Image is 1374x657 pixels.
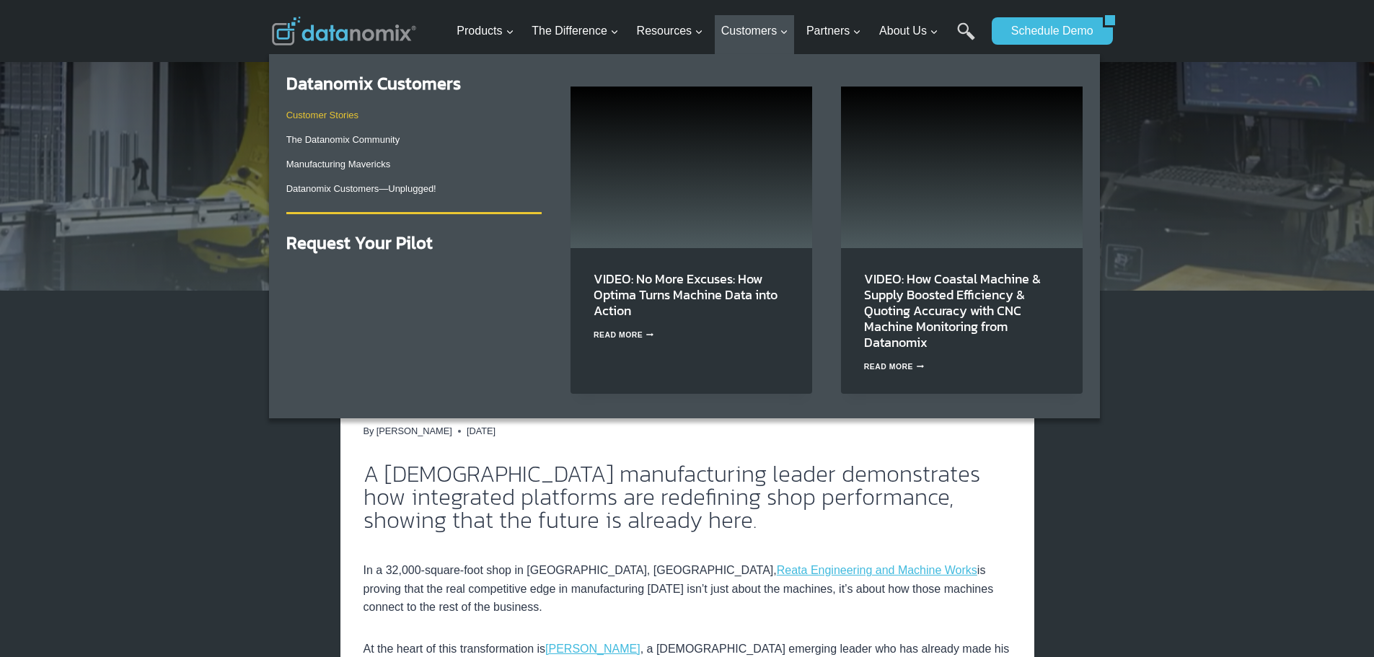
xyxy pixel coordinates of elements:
a: [PERSON_NAME] [376,425,452,436]
span: Partners [806,22,861,40]
span: Products [457,22,514,40]
a: VIDEO: No More Excuses: How Optima Turns Machine Data into Action [594,269,778,320]
a: Search [957,22,975,55]
span: The Difference [532,22,619,40]
img: Discover how Optima Manufacturing uses Datanomix to turn raw machine data into real-time insights... [571,87,812,247]
time: [DATE] [467,424,496,438]
a: The Datanomix Community [286,134,400,145]
p: In a 32,000-square-foot shop in [GEOGRAPHIC_DATA], [GEOGRAPHIC_DATA], is proving that the real co... [364,543,1011,617]
a: Request Your Pilot [286,230,433,255]
span: About Us [879,22,938,40]
span: Customers [721,22,788,40]
strong: Datanomix Customers [286,71,461,96]
a: [PERSON_NAME] [545,643,640,655]
a: Reata Engineering and Machine Works [777,564,977,576]
a: Manufacturing Mavericks [286,159,391,169]
a: Datanomix Customers—Unplugged! [286,183,436,194]
a: Schedule Demo [992,17,1103,45]
h2: A [DEMOGRAPHIC_DATA] manufacturing leader demonstrates how integrated platforms are redefining sh... [364,462,1011,532]
span: By [364,424,374,438]
a: Customer Stories [286,110,358,120]
img: Coastal Machine Improves Efficiency & Quotes with Datanomix [841,87,1083,247]
span: Resources [637,22,703,40]
img: Datanomix [272,17,416,45]
nav: Primary Navigation [451,8,985,55]
a: Read More [864,363,925,371]
a: VIDEO: How Coastal Machine & Supply Boosted Efficiency & Quoting Accuracy with CNC Machine Monito... [864,269,1041,352]
a: Read More [594,331,654,339]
